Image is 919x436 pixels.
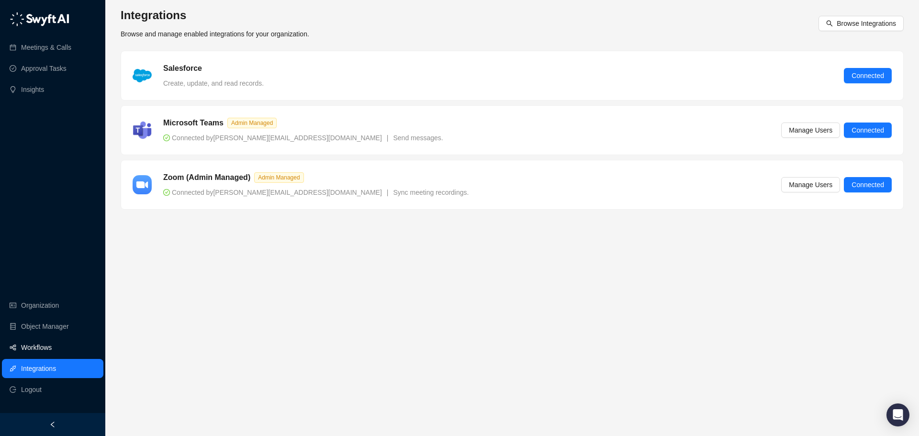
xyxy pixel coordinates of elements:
span: Connected [852,179,884,190]
span: Browse and manage enabled integrations for your organization. [121,30,309,38]
button: Connected [844,177,892,192]
h3: Integrations [121,8,309,23]
span: Admin Managed [227,118,277,128]
img: zoom-DkfWWZB2.png [133,175,152,194]
span: Sync meeting recordings. [393,189,469,196]
img: microsoft-teams-BZ5xE2bQ.png [133,121,152,139]
span: Connected [852,70,884,81]
div: Open Intercom Messenger [886,403,909,426]
span: Connected by [PERSON_NAME][EMAIL_ADDRESS][DOMAIN_NAME] [163,134,382,142]
span: Send messages. [393,134,443,142]
a: Workflows [21,338,52,357]
img: salesforce-ChMvK6Xa.png [133,69,152,82]
span: check-circle [163,134,170,141]
h5: Microsoft Teams [163,117,224,129]
h5: Zoom (Admin Managed) [163,172,250,183]
span: Logout [21,380,42,399]
span: Connected [852,125,884,135]
button: Manage Users [781,123,840,138]
span: search [826,20,833,27]
span: Admin Managed [254,172,303,183]
a: Object Manager [21,317,69,336]
a: Meetings & Calls [21,38,71,57]
button: Manage Users [781,177,840,192]
button: Browse Integrations [818,16,904,31]
span: check-circle [163,189,170,196]
span: logout [10,386,16,393]
a: Insights [21,80,44,99]
span: | [387,189,389,196]
button: Connected [844,68,892,83]
a: Approval Tasks [21,59,67,78]
span: left [49,421,56,428]
span: Connected by [PERSON_NAME][EMAIL_ADDRESS][DOMAIN_NAME] [163,189,382,196]
a: Organization [21,296,59,315]
a: Integrations [21,359,56,378]
span: Manage Users [789,179,832,190]
span: Manage Users [789,125,832,135]
span: Browse Integrations [837,18,896,29]
h5: Salesforce [163,63,202,74]
img: logo-05li4sbe.png [10,12,69,26]
button: Connected [844,123,892,138]
span: Create, update, and read records. [163,79,264,87]
span: | [387,134,389,142]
